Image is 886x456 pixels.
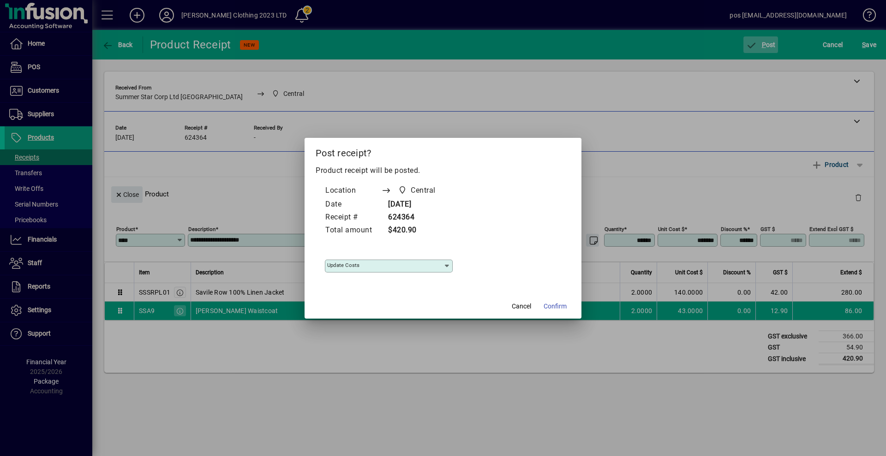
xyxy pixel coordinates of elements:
[395,184,439,197] span: Central
[540,298,570,315] button: Confirm
[544,302,567,311] span: Confirm
[325,224,381,237] td: Total amount
[325,198,381,211] td: Date
[316,165,570,176] p: Product receipt will be posted.
[411,185,436,196] span: Central
[325,184,381,198] td: Location
[507,298,536,315] button: Cancel
[381,198,453,211] td: [DATE]
[381,211,453,224] td: 624364
[325,211,381,224] td: Receipt #
[381,224,453,237] td: $420.90
[512,302,531,311] span: Cancel
[305,138,581,165] h2: Post receipt?
[327,262,359,268] mat-label: Update costs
